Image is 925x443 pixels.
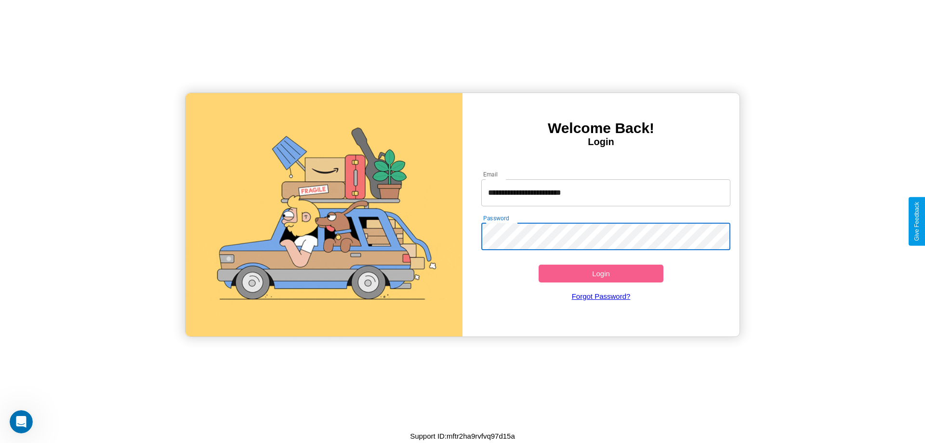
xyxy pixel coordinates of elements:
h4: Login [462,136,740,148]
p: Support ID: mftr2ha9rvfvq97d15a [410,430,515,443]
label: Email [483,170,498,178]
img: gif [185,93,462,336]
iframe: Intercom live chat [10,410,33,433]
div: Give Feedback [913,202,920,241]
label: Password [483,214,509,222]
h3: Welcome Back! [462,120,740,136]
button: Login [539,265,663,282]
a: Forgot Password? [476,282,726,310]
